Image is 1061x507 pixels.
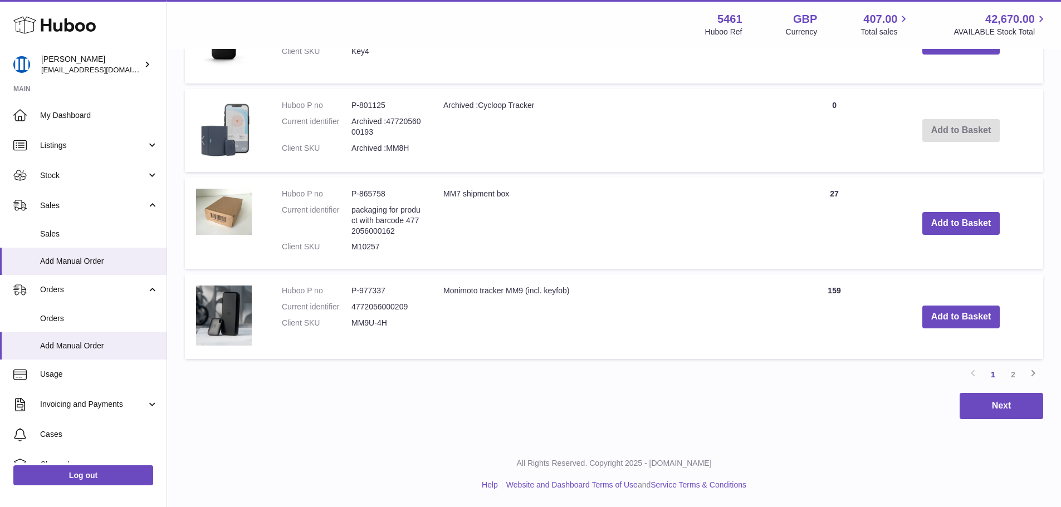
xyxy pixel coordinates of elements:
[432,274,790,359] td: Monimoto tracker MM9 (incl. keyfob)
[40,341,158,351] span: Add Manual Order
[196,189,252,235] img: MM7 shipment box
[482,480,498,489] a: Help
[282,286,351,296] dt: Huboo P no
[282,46,351,57] dt: Client SKU
[983,365,1003,385] a: 1
[40,399,146,410] span: Invoicing and Payments
[351,286,421,296] dd: P-977337
[960,393,1043,419] button: Next
[351,100,421,111] dd: P-801125
[954,27,1048,37] span: AVAILABLE Stock Total
[41,65,164,74] span: [EMAIL_ADDRESS][DOMAIN_NAME]
[282,205,351,237] dt: Current identifier
[282,116,351,137] dt: Current identifier
[351,116,421,137] dd: Archived :4772056000193
[40,200,146,211] span: Sales
[40,313,158,324] span: Orders
[506,480,638,489] a: Website and Dashboard Terms of Use
[717,12,742,27] strong: 5461
[282,189,351,199] dt: Huboo P no
[196,100,252,158] img: Archived :Cycloop Tracker
[13,56,30,73] img: oksana@monimoto.com
[196,286,252,345] img: Monimoto tracker MM9 (incl. keyfob)
[40,140,146,151] span: Listings
[1003,365,1023,385] a: 2
[651,480,746,489] a: Service Terms & Conditions
[41,54,141,75] div: [PERSON_NAME]
[40,170,146,181] span: Stock
[502,480,746,490] li: and
[432,89,790,172] td: Archived :Cycloop Tracker
[793,12,817,27] strong: GBP
[922,212,1000,235] button: Add to Basket
[13,465,153,485] a: Log out
[176,458,1052,469] p: All Rights Reserved. Copyright 2025 - [DOMAIN_NAME]
[863,12,897,27] span: 407.00
[860,27,910,37] span: Total sales
[705,27,742,37] div: Huboo Ref
[786,27,818,37] div: Currency
[922,306,1000,328] button: Add to Basket
[351,318,421,328] dd: MM9U-4H
[282,100,351,111] dt: Huboo P no
[351,302,421,312] dd: 4772056000209
[40,229,158,239] span: Sales
[790,89,879,172] td: 0
[954,12,1048,37] a: 42,670.00 AVAILABLE Stock Total
[860,12,910,37] a: 407.00 Total sales
[351,205,421,237] dd: packaging for product with barcode 4772056000162
[282,242,351,252] dt: Client SKU
[40,110,158,121] span: My Dashboard
[40,429,158,440] span: Cases
[40,284,146,295] span: Orders
[351,46,421,57] dd: Key4
[282,302,351,312] dt: Current identifier
[282,318,351,328] dt: Client SKU
[351,143,421,154] dd: Archived :MM8H
[985,12,1035,27] span: 42,670.00
[351,189,421,199] dd: P-865758
[790,274,879,359] td: 159
[40,459,158,470] span: Channels
[351,242,421,252] dd: M10257
[282,143,351,154] dt: Client SKU
[40,256,158,267] span: Add Manual Order
[790,178,879,269] td: 27
[432,178,790,269] td: MM7 shipment box
[40,369,158,380] span: Usage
